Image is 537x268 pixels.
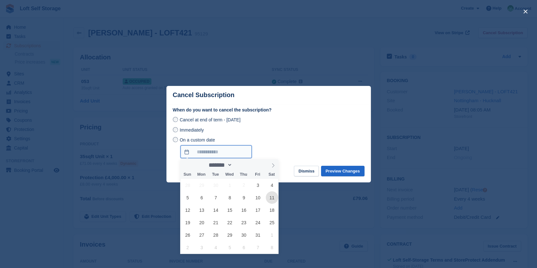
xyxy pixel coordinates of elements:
span: October 17, 2025 [252,204,264,216]
span: Mon [194,172,208,177]
span: October 7, 2025 [210,191,222,204]
span: September 29, 2025 [196,179,208,191]
span: Cancel at end of term - [DATE] [180,117,240,122]
span: October 10, 2025 [252,191,264,204]
span: October 16, 2025 [238,204,250,216]
span: November 7, 2025 [252,241,264,254]
span: October 31, 2025 [252,229,264,241]
span: November 1, 2025 [266,229,278,241]
span: October 3, 2025 [252,179,264,191]
span: October 24, 2025 [252,216,264,229]
span: October 13, 2025 [196,204,208,216]
span: October 28, 2025 [210,229,222,241]
input: Cancel at end of term - [DATE] [173,117,178,122]
span: October 26, 2025 [181,229,194,241]
button: Preview Changes [321,166,364,176]
span: Immediately [180,127,203,133]
span: October 6, 2025 [196,191,208,204]
span: Fri [250,172,265,177]
input: Immediately [173,127,178,132]
span: October 15, 2025 [224,204,236,216]
span: October 30, 2025 [238,229,250,241]
input: Year [232,162,252,168]
p: Cancel Subscription [173,91,234,99]
span: October 23, 2025 [238,216,250,229]
span: October 21, 2025 [210,216,222,229]
label: When do you want to cancel the subscription? [173,107,364,113]
span: Sat [265,172,279,177]
span: October 25, 2025 [266,216,278,229]
span: October 19, 2025 [181,216,194,229]
span: September 28, 2025 [181,179,194,191]
span: October 29, 2025 [224,229,236,241]
span: October 22, 2025 [224,216,236,229]
span: October 27, 2025 [196,229,208,241]
span: October 5, 2025 [181,191,194,204]
span: October 9, 2025 [238,191,250,204]
input: On a custom date [173,137,178,142]
span: On a custom date [180,137,215,142]
span: October 20, 2025 [196,216,208,229]
input: On a custom date [180,145,252,158]
span: October 18, 2025 [266,204,278,216]
select: Month [207,162,233,168]
span: Sun [180,172,194,177]
span: October 4, 2025 [266,179,278,191]
span: Tue [208,172,222,177]
span: October 1, 2025 [224,179,236,191]
span: November 3, 2025 [196,241,208,254]
span: September 30, 2025 [210,179,222,191]
span: November 4, 2025 [210,241,222,254]
span: October 8, 2025 [224,191,236,204]
span: October 2, 2025 [238,179,250,191]
span: Thu [236,172,250,177]
span: October 11, 2025 [266,191,278,204]
span: Wed [222,172,236,177]
span: November 6, 2025 [238,241,250,254]
span: October 14, 2025 [210,204,222,216]
span: November 2, 2025 [181,241,194,254]
button: close [520,6,531,17]
button: Dismiss [294,166,319,176]
span: October 12, 2025 [181,204,194,216]
span: November 5, 2025 [224,241,236,254]
span: November 8, 2025 [266,241,278,254]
